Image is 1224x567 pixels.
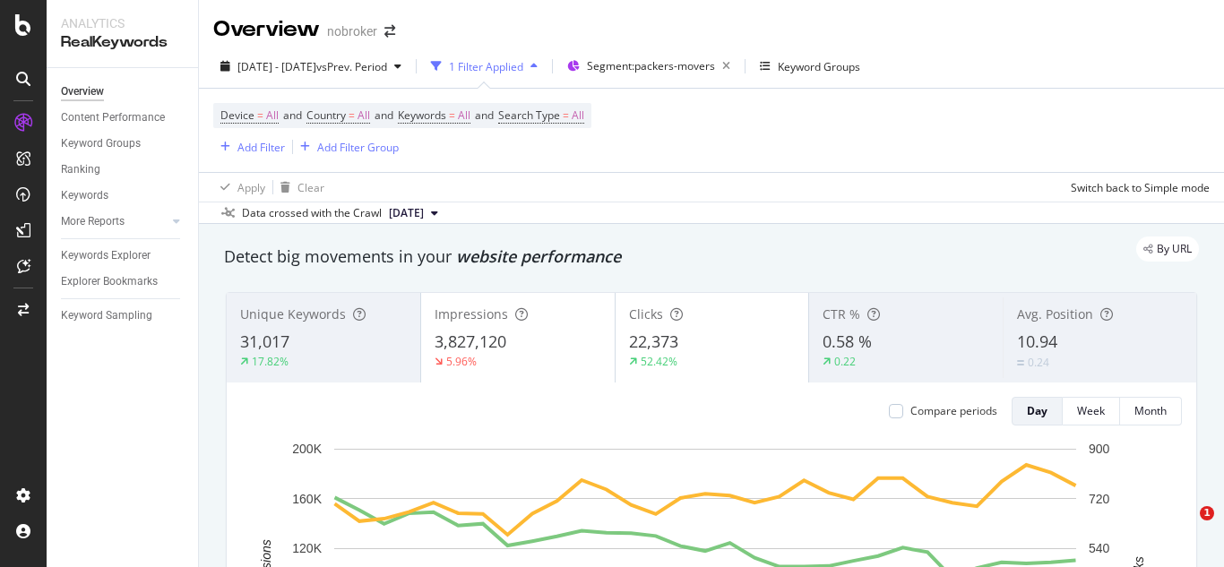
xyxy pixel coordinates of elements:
[61,186,108,205] div: Keywords
[61,82,185,101] a: Overview
[61,108,185,127] a: Content Performance
[61,108,165,127] div: Content Performance
[237,59,316,74] span: [DATE] - [DATE]
[266,103,279,128] span: All
[1200,506,1214,520] span: 1
[61,272,185,291] a: Explorer Bookmarks
[382,202,445,224] button: [DATE]
[283,107,302,123] span: and
[1063,397,1120,425] button: Week
[629,331,678,352] span: 22,373
[910,403,997,418] div: Compare periods
[1163,506,1206,549] iframe: Intercom live chat
[1017,331,1057,352] span: 10.94
[1028,355,1049,370] div: 0.24
[629,305,663,322] span: Clicks
[1012,397,1063,425] button: Day
[1071,180,1210,195] div: Switch back to Simple mode
[213,52,409,81] button: [DATE] - [DATE]vsPrev. Period
[572,103,584,128] span: All
[317,140,399,155] div: Add Filter Group
[349,107,355,123] span: =
[213,14,320,45] div: Overview
[292,492,322,506] text: 160K
[1089,541,1110,555] text: 540
[1017,360,1024,365] img: Equal
[61,82,104,101] div: Overview
[435,331,506,352] span: 3,827,120
[587,58,715,73] span: Segment: packers-movers
[293,136,399,158] button: Add Filter Group
[292,442,322,456] text: 200K
[435,305,508,322] span: Impressions
[316,59,387,74] span: vs Prev. Period
[1136,236,1199,262] div: legacy label
[458,103,470,128] span: All
[1089,442,1110,456] text: 900
[424,52,545,81] button: 1 Filter Applied
[306,107,346,123] span: Country
[375,107,393,123] span: and
[1077,403,1105,418] div: Week
[240,305,346,322] span: Unique Keywords
[61,160,100,179] div: Ranking
[1064,173,1210,202] button: Switch back to Simple mode
[778,59,860,74] div: Keyword Groups
[61,186,185,205] a: Keywords
[61,212,168,231] a: More Reports
[292,541,322,555] text: 120K
[384,25,395,38] div: arrow-right-arrow-left
[61,14,184,32] div: Analytics
[61,32,184,53] div: RealKeywords
[237,140,285,155] div: Add Filter
[449,59,523,74] div: 1 Filter Applied
[398,107,446,123] span: Keywords
[61,306,185,325] a: Keyword Sampling
[61,246,151,265] div: Keywords Explorer
[61,246,185,265] a: Keywords Explorer
[1120,397,1182,425] button: Month
[560,52,737,81] button: Segment:packers-movers
[61,272,158,291] div: Explorer Bookmarks
[1089,492,1110,506] text: 720
[61,306,152,325] div: Keyword Sampling
[213,136,285,158] button: Add Filter
[61,134,141,153] div: Keyword Groups
[252,354,289,369] div: 17.82%
[563,107,569,123] span: =
[273,173,324,202] button: Clear
[823,331,872,352] span: 0.58 %
[753,52,867,81] button: Keyword Groups
[498,107,560,123] span: Search Type
[297,180,324,195] div: Clear
[834,354,856,369] div: 0.22
[358,103,370,128] span: All
[61,212,125,231] div: More Reports
[641,354,677,369] div: 52.42%
[220,107,254,123] span: Device
[242,205,382,221] div: Data crossed with the Crawl
[1134,403,1167,418] div: Month
[257,107,263,123] span: =
[446,354,477,369] div: 5.96%
[1017,305,1093,322] span: Avg. Position
[61,134,185,153] a: Keyword Groups
[389,205,424,221] span: 2025 Aug. 4th
[213,173,265,202] button: Apply
[1027,403,1047,418] div: Day
[327,22,377,40] div: nobroker
[1157,244,1192,254] span: By URL
[823,305,860,322] span: CTR %
[475,107,494,123] span: and
[61,160,185,179] a: Ranking
[237,180,265,195] div: Apply
[449,107,455,123] span: =
[240,331,289,352] span: 31,017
